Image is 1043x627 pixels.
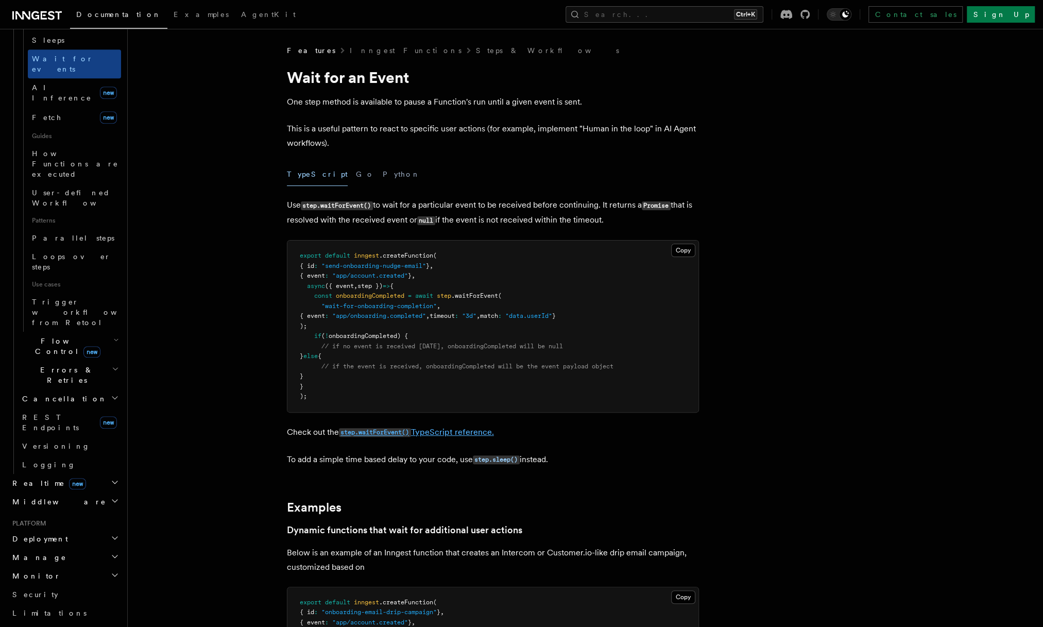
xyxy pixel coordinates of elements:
span: default [325,252,350,259]
h1: Wait for an Event [287,68,699,87]
span: ( [498,292,502,299]
span: How Functions are executed [32,149,118,178]
span: { id [300,262,314,269]
span: "app/account.created" [332,619,408,626]
span: , [412,272,415,279]
a: Logging [18,455,121,474]
a: Sign Up [967,6,1035,23]
span: ! [325,332,329,340]
span: Logging [22,461,76,469]
kbd: Ctrl+K [734,9,757,20]
span: , [440,608,444,616]
span: Security [12,590,58,599]
p: Below is an example of an Inngest function that creates an Intercom or Customer.io-like drip emai... [287,546,699,574]
button: Toggle dark mode [827,8,851,21]
span: new [100,416,117,429]
span: { id [300,608,314,616]
span: Use cases [28,276,121,293]
a: Examples [287,500,341,515]
span: Flow Control [18,336,113,357]
button: Realtimenew [8,474,121,493]
span: Middleware [8,497,106,507]
span: new [100,87,117,99]
span: Deployment [8,534,68,544]
span: : [455,312,458,319]
span: : [325,312,329,319]
span: { event [300,312,325,319]
span: "send-onboarding-nudge-email" [321,262,426,269]
span: "data.userId" [505,312,552,319]
span: } [426,262,430,269]
a: step.waitForEvent()TypeScript reference. [339,427,494,437]
button: Middleware [8,493,121,511]
span: "app/onboarding.completed" [332,312,426,319]
code: step.waitForEvent() [301,201,373,210]
a: Security [8,585,121,604]
button: Flow Controlnew [18,332,121,361]
span: } [552,312,556,319]
span: Parallel steps [32,234,114,242]
span: // if the event is received, onboardingCompleted will be the event payload object [321,363,613,370]
span: ( [433,252,437,259]
span: , [430,262,433,269]
button: Search...Ctrl+K [566,6,763,23]
p: Check out the [287,425,699,440]
span: Examples [174,10,229,19]
span: Documentation [76,10,161,19]
p: Use to wait for a particular event to be received before continuing. It returns a that is resolve... [287,198,699,228]
span: Errors & Retries [18,365,112,385]
p: To add a simple time based delay to your code, use instead. [287,452,699,467]
span: ( [321,332,325,340]
a: How Functions are executed [28,144,121,183]
button: Copy [671,244,695,257]
span: step }) [357,282,383,290]
a: Contact sales [868,6,963,23]
span: { event [300,619,325,626]
span: new [83,346,100,358]
span: ); [300,323,307,330]
span: Realtime [8,478,86,488]
span: Loops over steps [32,252,111,271]
a: Wait for events [28,49,121,78]
span: ( [433,599,437,606]
span: Cancellation [18,394,107,404]
code: step.sleep() [473,455,520,464]
span: new [100,111,117,124]
button: Manage [8,548,121,567]
span: "wait-for-onboarding-completion" [321,302,437,310]
span: , [426,312,430,319]
span: .createFunction [379,599,433,606]
span: "app/account.created" [332,272,408,279]
button: Errors & Retries [18,361,121,389]
span: Patterns [28,212,121,229]
button: Copy [671,590,695,604]
span: Trigger workflows from Retool [32,298,145,327]
span: , [412,619,415,626]
span: inngest [354,599,379,606]
a: Versioning [18,437,121,455]
span: match [480,312,498,319]
p: This is a useful pattern to react to specific user actions (for example, implement "Human in the ... [287,122,699,150]
span: { [318,352,321,360]
a: Loops over steps [28,247,121,276]
a: Steps & Workflows [476,45,619,56]
span: async [307,282,325,290]
span: ({ event [325,282,354,290]
span: } [437,608,440,616]
span: .createFunction [379,252,433,259]
span: else [303,352,318,360]
span: , [354,282,357,290]
span: : [498,312,502,319]
button: Cancellation [18,389,121,408]
span: const [314,292,332,299]
span: step [437,292,451,299]
span: Platform [8,519,46,528]
span: ); [300,393,307,400]
code: null [417,216,435,225]
span: AgentKit [241,10,296,19]
a: Documentation [70,3,167,29]
span: Features [287,45,335,56]
span: = [408,292,412,299]
span: Wait for events [32,55,93,73]
span: if [314,332,321,340]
